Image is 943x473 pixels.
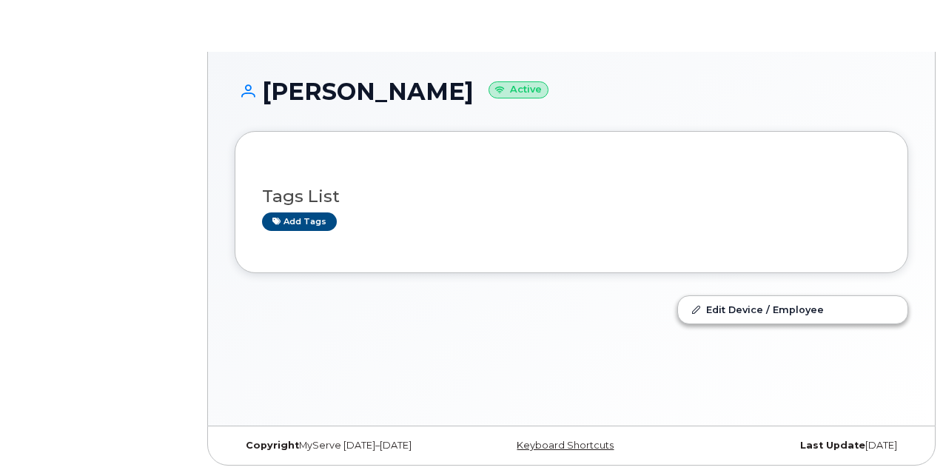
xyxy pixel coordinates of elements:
[800,440,865,451] strong: Last Update
[678,296,907,323] a: Edit Device / Employee
[517,440,614,451] a: Keyboard Shortcuts
[684,440,908,452] div: [DATE]
[235,78,908,104] h1: [PERSON_NAME]
[262,187,881,206] h3: Tags List
[246,440,299,451] strong: Copyright
[235,440,459,452] div: MyServe [DATE]–[DATE]
[489,81,548,98] small: Active
[262,212,337,231] a: Add tags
